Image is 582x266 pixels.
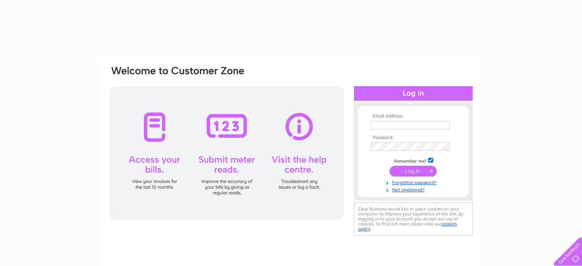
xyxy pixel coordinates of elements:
a: cookies policy [358,221,457,232]
a: Not registered? [371,186,458,193]
th: Password: [369,135,458,140]
td: Remember me? [369,157,458,164]
th: Email Address: [369,114,458,119]
div: Clear Business would like to place cookies on your computer to improve your experience of the sit... [354,202,473,236]
input: Submit [390,166,437,176]
a: Forgotten password? [371,178,458,186]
